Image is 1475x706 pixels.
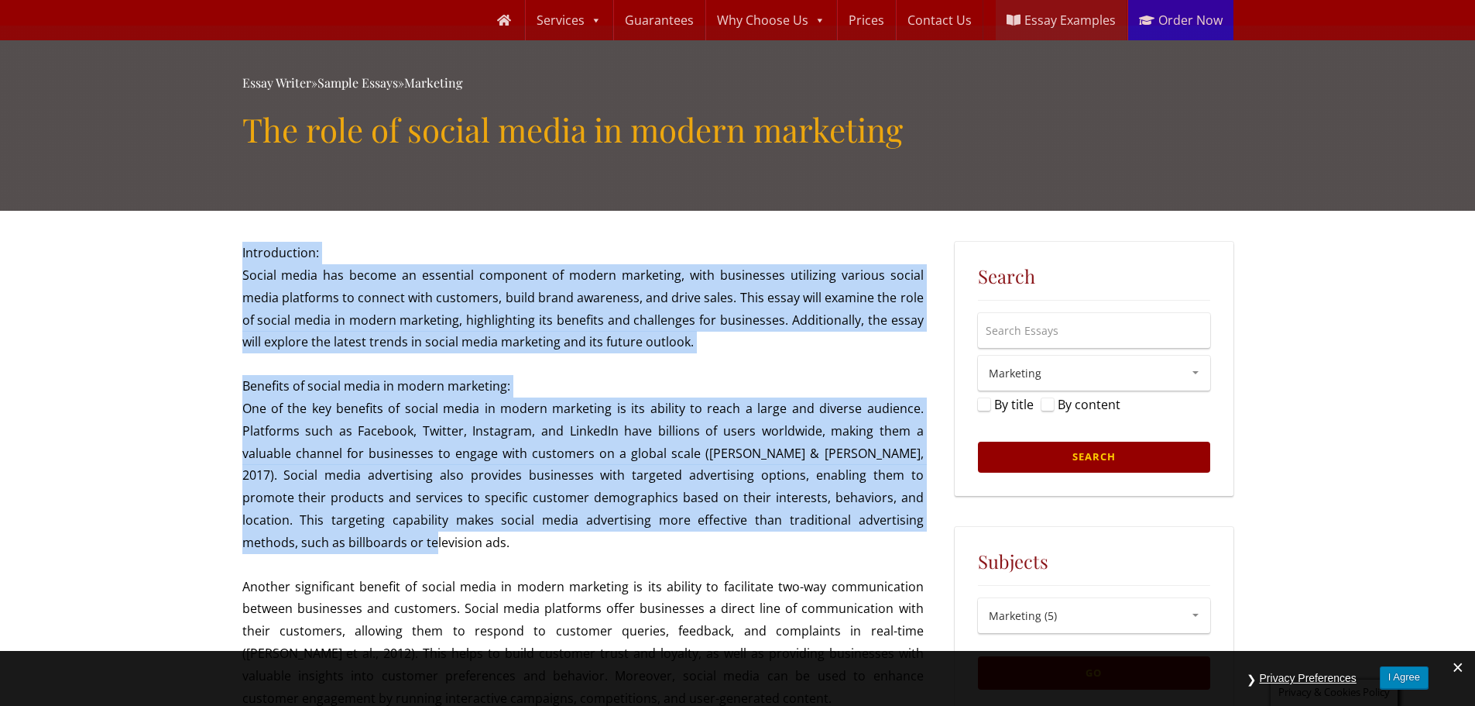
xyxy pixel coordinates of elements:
[242,242,924,353] p: Introduction: Social media has become an essential component of modern marketing, with businesses...
[317,74,398,91] a: Sample Essays
[994,398,1034,411] label: By title
[1380,666,1429,689] button: I Agree
[978,550,1210,573] h5: Subjects
[404,74,462,91] a: Marketing
[978,265,1210,288] h5: Search
[242,72,1233,95] div: » »
[1252,666,1364,691] button: Privacy Preferences
[242,110,1233,149] h1: The role of social media in modern marketing
[242,74,311,91] a: Essay Writer
[1058,398,1120,411] label: By content
[242,375,924,553] p: Benefits of social media in modern marketing: One of the key benefits of social media in modern m...
[978,442,1210,473] input: Search
[978,313,1210,348] input: Search Essays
